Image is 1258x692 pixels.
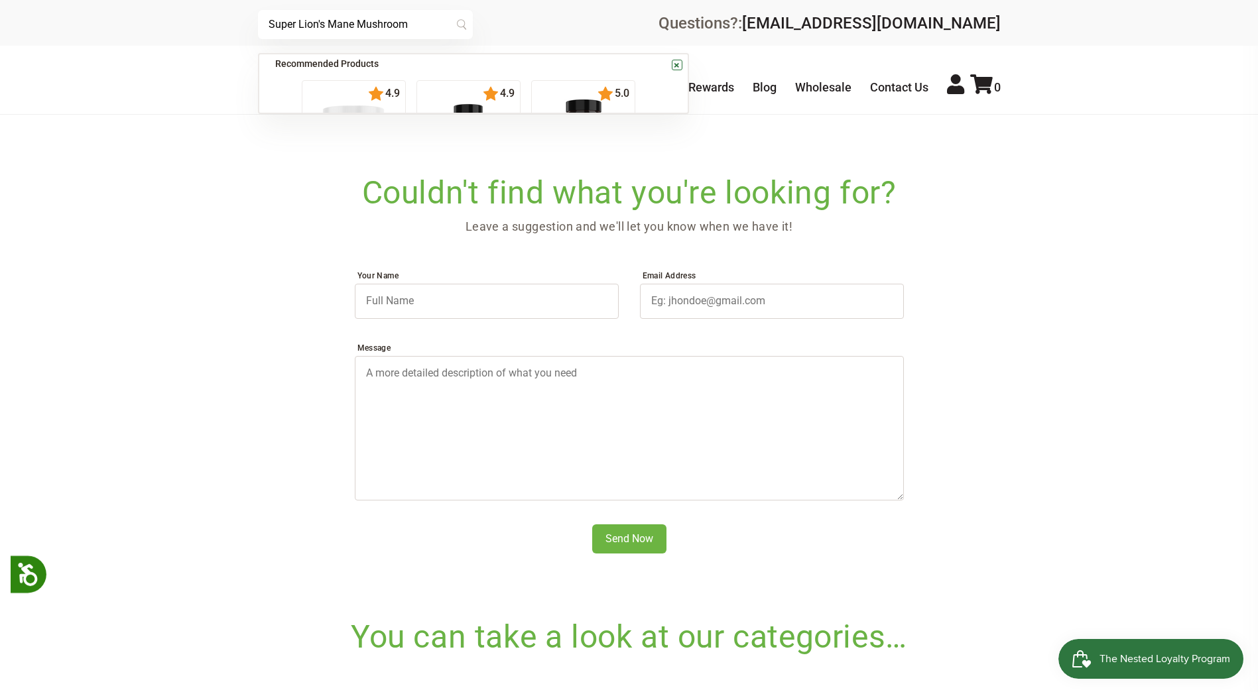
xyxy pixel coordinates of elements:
input: Try "Sleeping" [258,10,473,39]
a: Contact Us [870,80,928,94]
a: Blog [753,80,777,94]
span: 5.0 [613,87,629,99]
img: 1_edfe67ed-9f0f-4eb3-a1ff-0a9febdc2b11_x140.png [537,99,630,192]
span: 4.9 [499,87,515,99]
input: Eg: jhondoe@gmail.com [640,284,904,318]
a: Wholesale [795,80,851,94]
a: × [672,60,682,70]
iframe: Button to open loyalty program pop-up [1058,639,1245,679]
span: 0 [994,80,1001,94]
img: star.svg [598,86,613,102]
h2: Couldn't find what you're looking for? [258,178,1001,207]
a: 0 [970,80,1001,94]
div: Questions?: [659,15,1001,31]
img: star.svg [483,86,499,102]
label: Message [355,340,904,356]
span: Recommended Products [275,58,379,69]
input: Full Name [355,284,619,318]
h2: You can take a look at our categories… [258,622,1001,652]
img: imgpsh_fullsize_anim_-_2025-02-26T222351.371_x140.png [313,99,394,192]
label: Email Address [640,268,904,284]
input: Send Now [592,524,666,553]
a: Nested Rewards [647,80,734,94]
img: star.svg [368,86,384,102]
span: 4.9 [384,87,400,99]
img: NN_LUNA_US_60_front_1_x140.png [432,99,504,192]
a: [EMAIL_ADDRESS][DOMAIN_NAME] [742,14,1001,32]
label: Your Name [355,268,619,284]
p: Leave a suggestion and we'll let you know when we have it! [258,217,1001,236]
